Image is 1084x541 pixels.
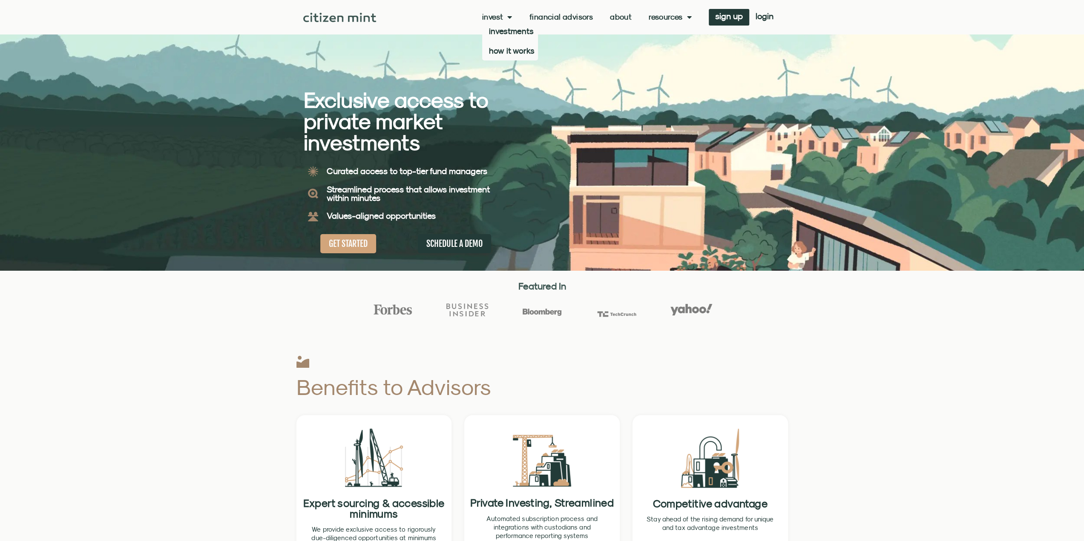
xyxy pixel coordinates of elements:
[320,234,376,253] a: GET STARTED
[715,13,743,19] span: sign up
[486,515,597,539] span: Automated subscription process and integrations with custodians and performance reporting systems
[327,211,436,220] b: Values-aligned opportunities
[482,13,512,21] a: Invest
[610,13,632,21] a: About
[372,304,414,315] img: Forbes Logo
[304,89,512,153] h2: Exclusive access to private market investments
[646,515,774,532] div: Page 3
[646,515,774,532] p: Stay ahead of the rising demand for unique and tax advantage investments
[426,238,483,249] span: SCHEDULE A DEMO
[482,21,538,60] ul: Invest
[482,13,692,21] nav: Menu
[638,498,783,509] h2: Competitive advantage
[709,9,749,26] a: sign up
[327,184,490,203] b: Streamlined process that allows investment within minutes
[482,41,538,60] a: how it works
[327,166,487,176] b: Curated access to top-tier fund managers
[302,498,447,519] h2: Expert sourcing & accessible minimums
[482,21,538,41] a: investments
[418,234,491,253] a: SCHEDULE A DEMO
[469,497,615,508] h2: Private Investing, Streamlined
[329,238,368,249] span: GET STARTED
[529,13,593,21] a: Financial Advisors
[303,13,376,22] img: Citizen Mint
[649,13,692,21] a: Resources
[756,13,773,19] span: login
[749,9,780,26] a: login
[296,376,618,398] h2: Benefits to Advisors
[518,281,566,292] strong: Featured In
